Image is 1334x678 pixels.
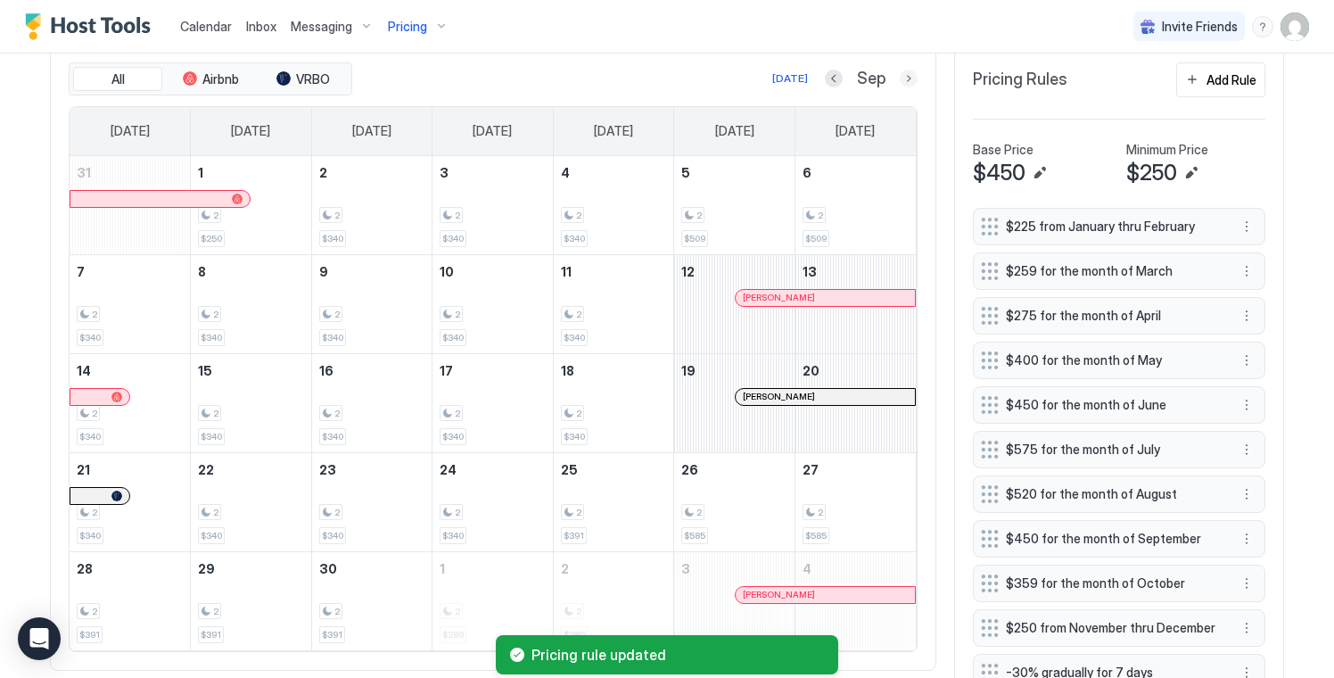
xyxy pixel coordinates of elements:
[561,264,572,279] span: 11
[772,70,808,87] div: [DATE]
[432,156,553,189] a: September 3, 2025
[674,551,795,650] td: October 3, 2025
[576,210,581,221] span: 2
[795,254,916,353] td: September 13, 2025
[770,68,811,89] button: [DATE]
[213,408,218,419] span: 2
[70,452,191,551] td: September 21, 2025
[594,123,633,139] span: [DATE]
[432,552,553,585] a: October 1, 2025
[805,530,827,542] span: $585
[202,71,239,87] span: Airbnb
[296,71,330,87] span: VRBO
[198,264,206,279] span: 8
[440,264,454,279] span: 10
[201,332,222,343] span: $340
[77,165,91,180] span: 31
[554,552,674,585] a: October 2, 2025
[973,160,1025,186] span: $450
[191,551,312,650] td: September 29, 2025
[973,70,1067,90] span: Pricing Rules
[1006,575,1218,591] span: $359 for the month of October
[70,254,191,353] td: September 7, 2025
[311,156,432,255] td: September 2, 2025
[1236,439,1257,460] button: More options
[696,210,702,221] span: 2
[334,507,340,518] span: 2
[803,363,819,378] span: 20
[1206,70,1256,89] div: Add Rule
[198,363,212,378] span: 15
[553,353,674,452] td: September 18, 2025
[1236,573,1257,594] div: menu
[455,210,460,221] span: 2
[432,354,553,387] a: September 17, 2025
[1236,573,1257,594] button: More options
[1006,620,1218,636] span: $250 from November thru December
[1236,439,1257,460] div: menu
[70,156,191,255] td: August 31, 2025
[180,17,232,36] a: Calendar
[803,165,811,180] span: 6
[352,123,391,139] span: [DATE]
[818,507,823,518] span: 2
[1006,531,1218,547] span: $450 for the month of September
[561,165,570,180] span: 4
[79,431,101,442] span: $340
[795,156,916,189] a: September 6, 2025
[554,156,674,189] a: September 4, 2025
[70,453,190,486] a: September 21, 2025
[191,156,312,255] td: September 1, 2025
[1236,216,1257,237] div: menu
[432,254,554,353] td: September 10, 2025
[1126,160,1177,186] span: $250
[201,431,222,442] span: $340
[198,561,215,576] span: 29
[18,617,61,660] div: Open Intercom Messenger
[440,561,445,576] span: 1
[334,606,340,617] span: 2
[201,530,222,542] span: $340
[1006,397,1218,413] span: $450 for the month of June
[180,19,232,34] span: Calendar
[25,13,159,40] div: Host Tools Logo
[198,165,203,180] span: 1
[311,551,432,650] td: September 30, 2025
[70,156,190,189] a: August 31, 2025
[715,123,754,139] span: [DATE]
[1236,484,1257,505] div: menu
[1176,62,1265,97] button: Add Rule
[432,453,553,486] a: September 24, 2025
[92,606,97,617] span: 2
[440,363,453,378] span: 17
[1236,216,1257,237] button: More options
[246,19,276,34] span: Inbox
[319,462,336,477] span: 23
[684,530,705,542] span: $585
[681,363,696,378] span: 19
[259,67,348,92] button: VRBO
[681,165,690,180] span: 5
[531,646,824,664] span: Pricing rule updated
[836,123,875,139] span: [DATE]
[388,19,427,35] span: Pricing
[674,353,795,452] td: September 19, 2025
[674,156,795,189] a: September 5, 2025
[1236,394,1257,416] div: menu
[561,363,574,378] span: 18
[166,67,255,92] button: Airbnb
[553,254,674,353] td: September 11, 2025
[69,62,352,96] div: tab-group
[191,452,312,551] td: September 22, 2025
[322,530,343,542] span: $340
[432,452,554,551] td: September 24, 2025
[1029,162,1050,184] button: Edit
[70,551,191,650] td: September 28, 2025
[564,530,584,542] span: $391
[473,123,512,139] span: [DATE]
[795,354,916,387] a: September 20, 2025
[564,431,585,442] span: $340
[674,552,795,585] a: October 3, 2025
[322,629,342,641] span: $391
[319,264,328,279] span: 9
